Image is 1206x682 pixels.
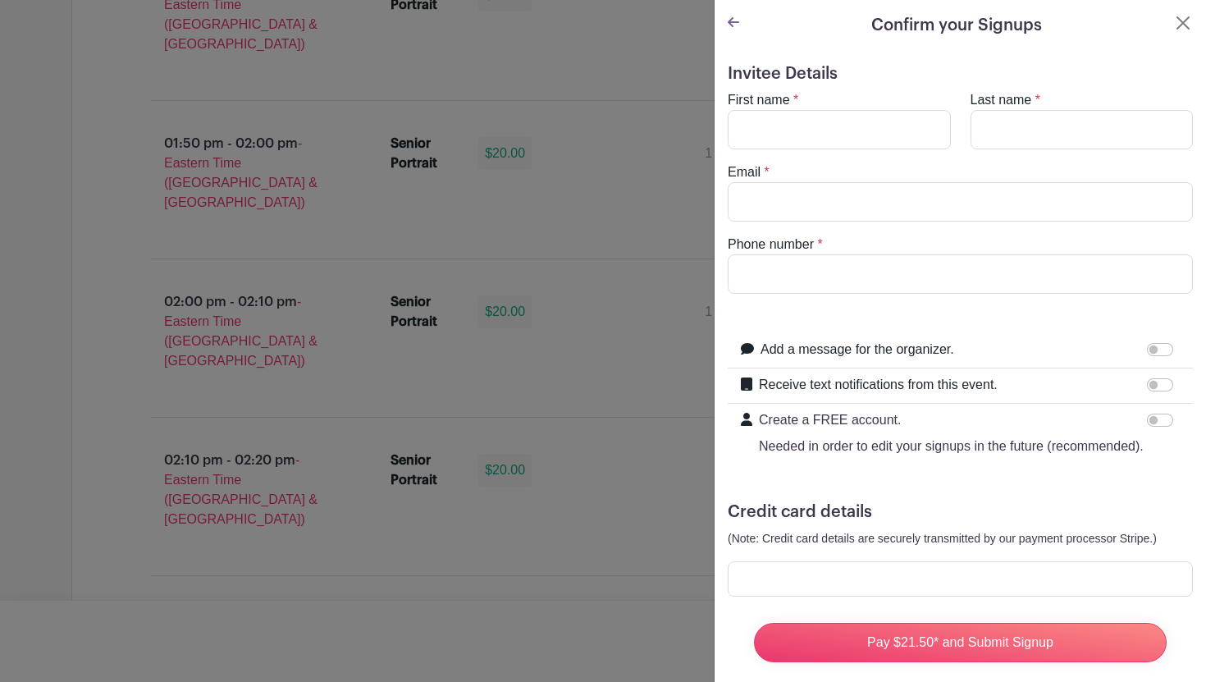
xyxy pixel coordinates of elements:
[754,623,1167,662] input: Pay $21.50* and Submit Signup
[1173,13,1193,33] button: Close
[759,375,998,395] label: Receive text notifications from this event.
[728,532,1157,545] small: (Note: Credit card details are securely transmitted by our payment processor Stripe.)
[761,340,954,359] label: Add a message for the organizer.
[971,90,1032,110] label: Last name
[728,90,790,110] label: First name
[728,235,814,254] label: Phone number
[759,410,1144,430] p: Create a FREE account.
[871,13,1042,38] h5: Confirm your Signups
[728,502,1193,522] h5: Credit card details
[738,571,1182,587] iframe: Secure card payment input frame
[759,437,1144,456] p: Needed in order to edit your signups in the future (recommended).
[728,162,761,182] label: Email
[728,64,1193,84] h5: Invitee Details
